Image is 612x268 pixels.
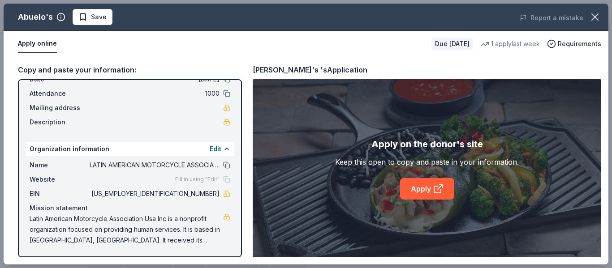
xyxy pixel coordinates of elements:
[400,178,454,200] a: Apply
[90,160,220,170] span: LATIN AMERICAN MOTORCYCLE ASSOCIATION USA INC.
[30,102,90,113] span: Mailing address
[253,64,367,76] div: [PERSON_NAME]'s 's Application
[30,203,230,213] div: Mission statement
[18,64,242,76] div: Copy and paste your information:
[335,157,519,167] div: Keep this open to copy and paste in your information.
[90,88,220,99] span: 1000
[480,38,540,49] div: 1 apply last week
[210,144,221,154] button: Edit
[26,142,234,156] div: Organization information
[371,137,483,151] div: Apply on the donor's site
[30,174,90,185] span: Website
[520,13,583,23] button: Report a mistake
[431,38,473,50] div: Due [DATE]
[558,38,601,49] span: Requirements
[18,10,53,24] div: Abuelo's
[175,176,220,183] span: Fill in using "Edit"
[547,38,601,49] button: Requirements
[91,12,107,22] span: Save
[18,34,57,53] button: Apply online
[90,188,220,199] span: [US_EMPLOYER_IDENTIFICATION_NUMBER]
[73,9,112,25] button: Save
[30,160,90,170] span: Name
[30,88,90,99] span: Attendance
[30,117,90,128] span: Description
[30,213,223,246] span: Latin American Motorcycle Association Usa Inc is a nonprofit organization focused on providing hu...
[30,188,90,199] span: EIN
